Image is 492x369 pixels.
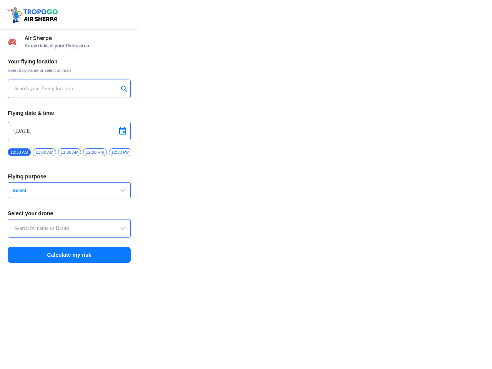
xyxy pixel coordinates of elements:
span: 11:30 AM [58,148,81,156]
span: 11:00 AM [33,148,56,156]
span: 12:00 PM [83,148,106,156]
span: Know risks in your flying area [25,43,131,49]
input: Search by name or Brand [14,224,124,233]
button: Select [8,182,131,198]
span: Select [10,188,106,194]
span: 10:33 AM [8,148,31,156]
span: Search by name or select on map [8,67,131,73]
span: Air Sherpa [25,35,131,41]
img: ic_tgdronemaps.svg [6,6,60,23]
button: Calculate my risk [8,247,131,263]
h3: Select your drone [8,211,131,216]
h3: Your flying location [8,59,131,64]
input: Select Date [14,126,124,136]
h3: Flying date & time [8,110,131,116]
input: Search your flying location [14,84,118,93]
h3: Flying purpose [8,174,131,179]
img: Risk Scores [8,37,17,46]
span: 12:30 PM [109,148,132,156]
